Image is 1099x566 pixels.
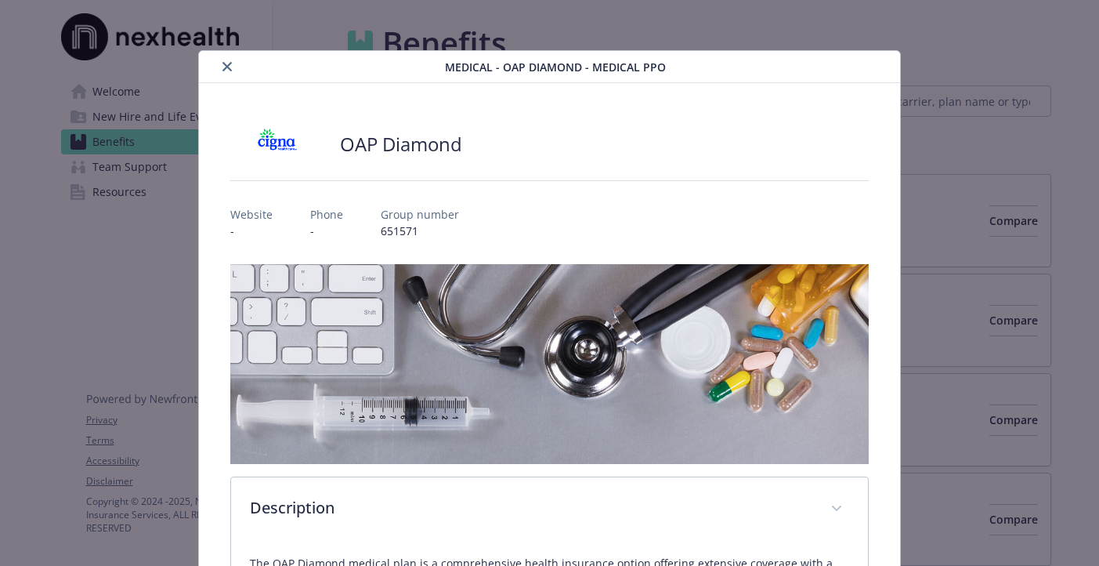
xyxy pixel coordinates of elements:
[230,264,869,464] img: banner
[250,496,812,520] p: Description
[340,131,462,158] h2: OAP Diamond
[381,206,459,223] p: Group number
[310,206,343,223] p: Phone
[218,57,237,76] button: close
[230,121,324,168] img: CIGNA
[230,223,273,239] p: -
[231,477,869,542] div: Description
[445,59,666,75] span: Medical - OAP Diamond - Medical PPO
[310,223,343,239] p: -
[230,206,273,223] p: Website
[381,223,459,239] p: 651571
